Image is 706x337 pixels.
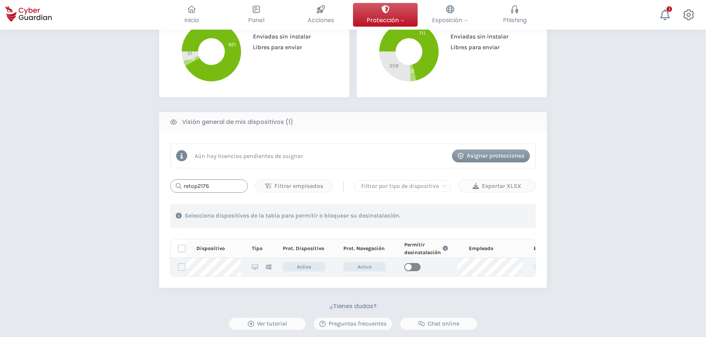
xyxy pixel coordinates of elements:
[283,262,325,272] span: Activa
[255,179,333,192] button: Filtrar empleados
[343,245,393,252] div: Prot. Navegación
[234,319,300,328] div: Ver tutorial
[159,3,224,27] button: Inicio
[469,245,522,252] div: Empleado
[458,179,536,192] button: Exportar XLSX
[308,16,334,25] span: Acciones
[406,319,472,328] div: Chat online
[464,182,530,191] div: Exportar XLSX
[330,303,377,310] h3: ¿Tienes dudas?
[503,16,527,25] span: Phishing
[248,16,264,25] span: Panel
[418,3,482,27] button: Exposición
[170,179,248,193] input: Buscar...
[534,245,604,252] div: Etiquetas
[283,245,332,252] div: Prot. Dispositivo
[400,317,477,330] button: Chat online
[182,118,293,127] b: Visión general de mis dispositivos (1)
[184,16,199,25] span: Inicio
[342,181,345,192] span: |
[445,33,508,40] span: Enviadas sin instalar
[404,241,458,256] div: Permitir desinstalación
[313,317,393,330] button: Preguntas frecuentes
[195,152,304,159] p: Aún hay licencias pendientes de asignar.
[343,262,386,272] span: Activa
[452,149,530,162] button: Asignar protecciones
[229,317,306,330] button: Ver tutorial
[666,6,672,12] div: 1
[457,151,524,160] div: Asignar protecciones
[353,3,418,27] button: Protección
[482,3,547,27] button: Phishing
[196,245,241,252] div: Dispositivo
[261,182,327,191] div: Filtrar empleados
[185,212,400,219] p: Selecciona dispositivos de la tabla para permitir o bloquear su desinstalación.
[247,44,302,51] span: Libres para enviar
[247,33,311,40] span: Enviadas sin instalar
[441,241,450,256] button: Link to FAQ information
[288,3,353,27] button: Acciones
[252,245,272,252] div: Tipo
[432,16,468,25] span: Exposición
[445,44,500,51] span: Libres para enviar
[367,16,404,25] span: Protección
[224,3,288,27] button: Panel
[319,319,387,328] div: Preguntas frecuentes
